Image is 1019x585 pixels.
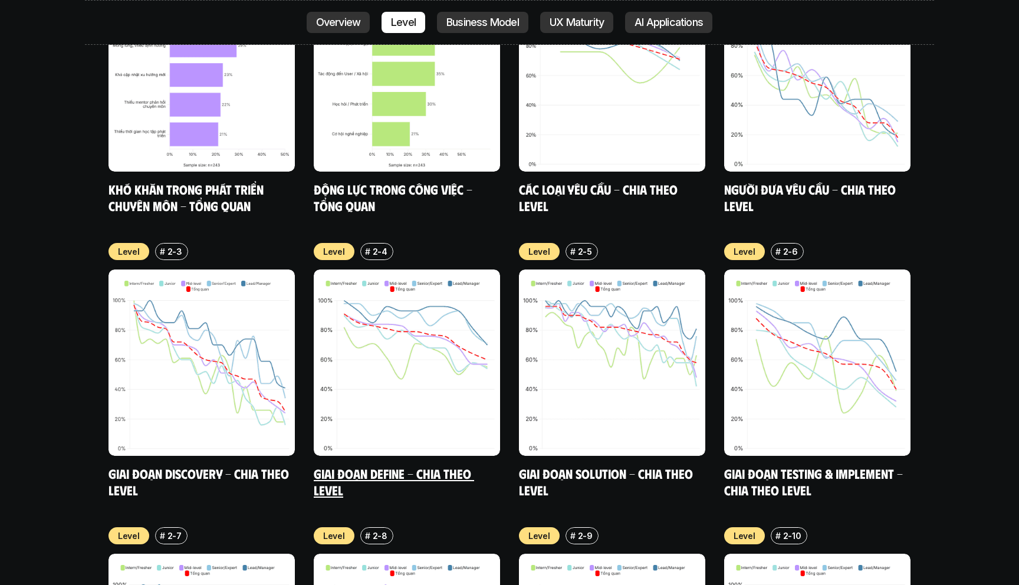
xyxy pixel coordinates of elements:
a: Khó khăn trong phát triển chuyên môn - Tổng quan [109,181,267,213]
h6: # [365,531,370,540]
h6: # [570,247,576,256]
p: Business Model [446,17,519,28]
p: Overview [316,17,361,28]
p: 2-5 [578,245,592,258]
a: Giai đoạn Define - Chia theo Level [314,465,474,498]
a: UX Maturity [540,12,613,33]
a: Business Model [437,12,528,33]
p: Level [323,245,345,258]
p: UX Maturity [550,17,604,28]
a: Giai đoạn Testing & Implement - Chia theo Level [724,465,906,498]
a: Level [382,12,425,33]
h6: # [775,531,781,540]
p: 2-10 [783,530,801,542]
a: Giai đoạn Solution - Chia theo Level [519,465,696,498]
p: AI Applications [635,17,703,28]
p: 2-7 [167,530,182,542]
p: Level [323,530,345,542]
h6: # [365,247,370,256]
a: Overview [307,12,370,33]
p: 2-8 [373,530,387,542]
p: Level [734,245,755,258]
a: Các loại yêu cầu - Chia theo level [519,181,681,213]
h6: # [160,247,165,256]
a: Giai đoạn Discovery - Chia theo Level [109,465,292,498]
p: Level [391,17,416,28]
h6: # [160,531,165,540]
p: 2-3 [167,245,182,258]
p: Level [734,530,755,542]
h6: # [570,531,576,540]
p: 2-9 [578,530,593,542]
p: Level [528,530,550,542]
a: AI Applications [625,12,712,33]
p: Level [118,245,140,258]
p: 2-6 [783,245,798,258]
p: Level [528,245,550,258]
h6: # [775,247,781,256]
p: 2-4 [373,245,387,258]
a: Người đưa yêu cầu - Chia theo Level [724,181,899,213]
a: Động lực trong công việc - Tổng quan [314,181,475,213]
p: Level [118,530,140,542]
